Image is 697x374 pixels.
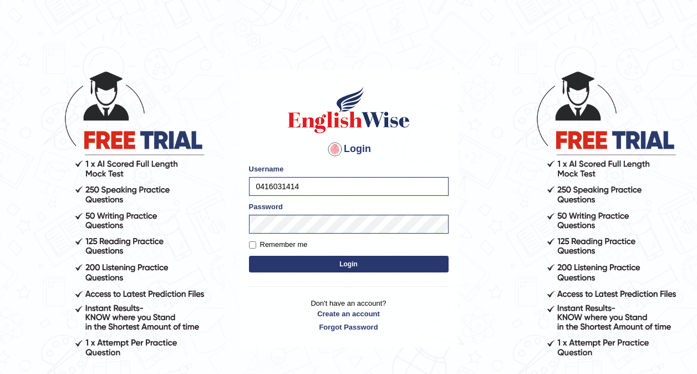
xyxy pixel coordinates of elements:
a: Create an account [249,309,449,319]
label: Password [249,201,283,212]
p: Don't have an account? [249,298,449,332]
input: Remember me [249,241,256,249]
img: Logo of English Wise sign in for intelligent practice with AI [286,85,412,135]
h4: Login [249,140,449,158]
a: Forgot Password [249,322,449,332]
label: Remember me [249,239,308,250]
label: Username [249,164,284,174]
button: Login [249,256,449,272]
